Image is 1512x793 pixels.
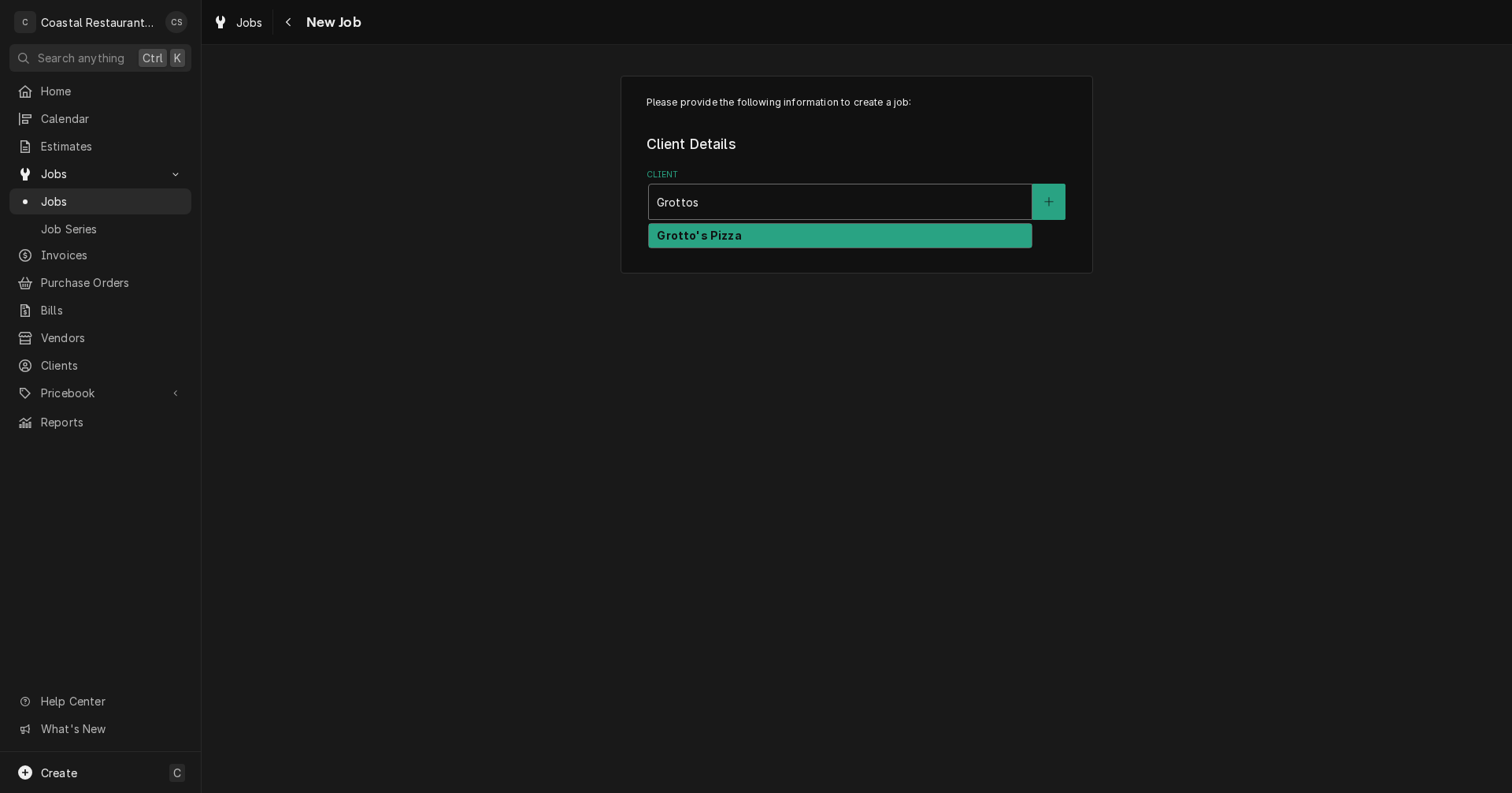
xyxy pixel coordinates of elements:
[9,325,191,351] a: Vendors
[9,716,191,742] a: Go to What's New
[206,9,269,35] a: Jobs
[41,14,157,31] div: Coastal Restaurant Repair
[9,352,191,378] a: Clients
[1032,184,1065,220] button: Create New Client
[9,242,191,268] a: Invoices
[302,12,361,33] span: New Job
[647,95,1068,110] p: Please provide the following information to create a job:
[41,138,183,155] span: Estimates
[41,221,183,237] span: Job Series
[9,688,191,714] a: Go to Help Center
[38,50,124,66] span: Search anything
[9,161,191,187] a: Go to Jobs
[9,297,191,323] a: Bills
[276,9,302,35] button: Navigate back
[9,188,191,214] a: Jobs
[41,720,182,737] span: What's New
[9,380,191,406] a: Go to Pricebook
[41,414,183,430] span: Reports
[174,50,181,66] span: K
[41,110,183,127] span: Calendar
[647,169,1068,181] label: Client
[41,329,183,346] span: Vendors
[14,11,36,33] div: C
[41,193,183,210] span: Jobs
[647,169,1068,220] div: Client
[9,270,191,296] a: Purchase Orders
[236,14,263,31] span: Jobs
[9,44,191,72] button: Search anythingCtrlK
[9,106,191,132] a: Calendar
[647,95,1068,220] div: Job Create/Update Form
[165,11,187,33] div: Chris Sockriter's Avatar
[9,216,191,242] a: Job Series
[647,134,1068,155] legend: Client Details
[41,302,183,318] span: Bills
[41,693,182,709] span: Help Center
[173,765,181,781] span: C
[9,78,191,104] a: Home
[41,766,77,780] span: Create
[41,247,183,263] span: Invoices
[41,385,160,401] span: Pricebook
[621,76,1093,274] div: Job Create/Update
[41,166,160,182] span: Jobs
[41,357,183,374] span: Clients
[1044,196,1054,207] svg: Create New Client
[9,409,191,435] a: Reports
[41,83,183,99] span: Home
[9,133,191,159] a: Estimates
[41,274,183,291] span: Purchase Orders
[657,229,741,242] strong: Grotto's Pizza
[165,11,187,33] div: CS
[143,50,163,66] span: Ctrl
